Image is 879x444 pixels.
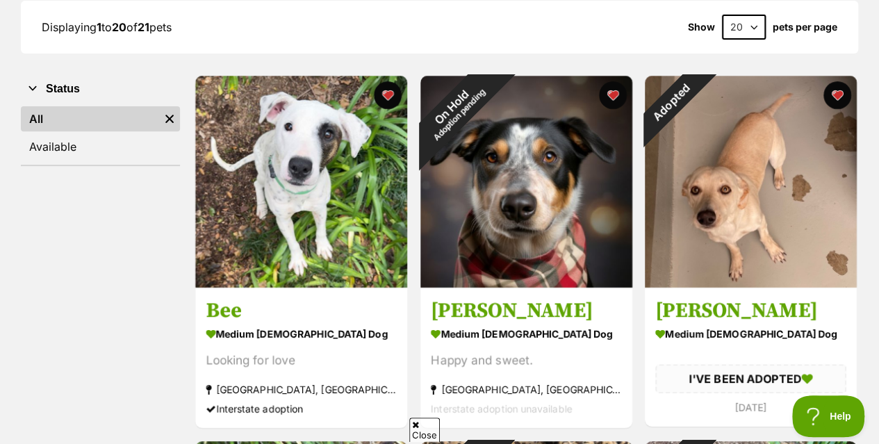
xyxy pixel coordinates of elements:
div: Status [21,104,180,165]
a: [PERSON_NAME] medium [DEMOGRAPHIC_DATA] Dog I'VE BEEN ADOPTED [DATE] favourite [645,287,857,427]
div: Adopted [626,56,718,148]
span: Interstate adoption unavailable [431,402,572,414]
a: Adopted [645,277,857,290]
h3: Bee [206,297,397,324]
div: medium [DEMOGRAPHIC_DATA] Dog [206,324,397,344]
div: Happy and sweet. [431,351,622,370]
div: [DATE] [655,398,846,417]
button: favourite [598,81,626,109]
a: [PERSON_NAME] medium [DEMOGRAPHIC_DATA] Dog Happy and sweet. [GEOGRAPHIC_DATA], [GEOGRAPHIC_DATA]... [420,287,632,428]
a: All [21,106,159,131]
div: [GEOGRAPHIC_DATA], [GEOGRAPHIC_DATA] [431,380,622,399]
span: Adoption pending [432,88,487,143]
button: favourite [374,81,402,109]
a: Available [21,134,180,159]
h3: [PERSON_NAME] [655,297,846,324]
strong: 21 [138,20,149,34]
img: Bee [195,76,407,288]
button: favourite [823,81,851,109]
a: Remove filter [159,106,180,131]
span: Show [688,22,715,33]
button: Status [21,80,180,98]
label: pets per page [773,22,837,33]
a: On HoldAdoption pending [420,277,632,290]
a: Bee medium [DEMOGRAPHIC_DATA] Dog Looking for love [GEOGRAPHIC_DATA], [GEOGRAPHIC_DATA] Interstat... [195,287,407,428]
strong: 1 [97,20,101,34]
img: Sir Ted [420,76,632,288]
strong: 20 [112,20,126,34]
span: Close [409,418,440,442]
div: I'VE BEEN ADOPTED [655,364,846,393]
div: medium [DEMOGRAPHIC_DATA] Dog [655,324,846,344]
img: Andy [645,76,857,288]
div: medium [DEMOGRAPHIC_DATA] Dog [431,324,622,344]
div: [GEOGRAPHIC_DATA], [GEOGRAPHIC_DATA] [206,380,397,399]
div: Looking for love [206,351,397,370]
span: Displaying to of pets [42,20,172,34]
iframe: Help Scout Beacon - Open [792,395,865,437]
h3: [PERSON_NAME] [431,297,622,324]
div: Interstate adoption [206,399,397,418]
div: On Hold [394,49,516,171]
